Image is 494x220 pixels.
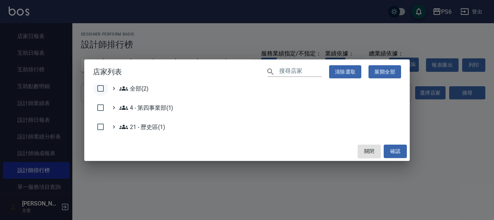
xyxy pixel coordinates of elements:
[119,123,165,131] span: 21 - 歷史區(1)
[384,145,407,158] button: 確認
[358,145,381,158] button: 關閉
[329,65,362,79] button: 清除選取
[119,84,149,93] span: 全部(2)
[279,66,322,77] input: 搜尋店家
[119,103,173,112] span: 4 - 第四事業部(1)
[369,65,401,79] button: 展開全部
[84,59,410,84] h2: 店家列表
